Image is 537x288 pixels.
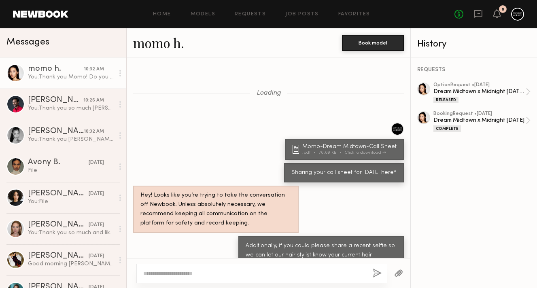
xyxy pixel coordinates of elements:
a: Momo-Dream Midtown-Call Sheet.pdf76.69 KBClick to download [293,144,399,155]
div: Avony B. [28,159,89,167]
div: [PERSON_NAME] [28,127,84,136]
a: Requests [235,12,266,17]
div: Additionally, if you could please share a recent selfie so we can let our hair stylist know your ... [246,241,397,288]
div: [PERSON_NAME] [28,190,89,198]
div: You: File [28,198,114,205]
div: Click to download [345,150,386,155]
a: momo h. [133,34,184,51]
div: 76.69 KB [319,150,345,155]
div: [DATE] [89,252,104,260]
div: [DATE] [89,190,104,198]
div: 10:32 AM [84,128,104,136]
span: Messages [6,38,49,47]
button: Book model [342,35,404,51]
span: Loading [257,90,281,97]
div: .pdf [302,150,319,155]
a: Favorites [338,12,370,17]
div: You: Thank you so much [PERSON_NAME]! [28,104,114,112]
div: [DATE] [89,221,104,229]
div: Hey! Looks like you’re trying to take the conversation off Newbook. Unless absolutely necessary, ... [140,191,291,228]
div: REQUESTS [417,67,531,73]
div: Released [433,97,458,103]
div: Complete [433,125,461,132]
div: You: Thank you Momo! Do you mind sending the document instead of a screenshot? [28,73,114,81]
div: Dream Midtown x Midnight [DATE] [433,116,526,124]
div: 10:26 AM [83,97,104,104]
a: Home [153,12,171,17]
div: momo h. [28,65,84,73]
div: File [28,167,114,174]
a: bookingRequest •[DATE]Dream Midtown x Midnight [DATE]Complete [433,111,531,132]
div: You: Thank you so much and likewise! [28,229,114,237]
div: Dream Midtown x Midnight [DATE]- Day 2 [433,88,526,95]
a: Job Posts [285,12,319,17]
div: Sharing your call sheet for [DATE] here^ [291,168,397,178]
div: [PERSON_NAME] [28,252,89,260]
a: Models [191,12,215,17]
div: History [417,40,531,49]
div: [DATE] [89,159,104,167]
div: [PERSON_NAME] [28,221,89,229]
div: option Request • [DATE] [433,83,526,88]
div: Good morning [PERSON_NAME]. How are you I hope all is well! I'm excited tor [DATE] and Fridays sh... [28,260,114,268]
div: booking Request • [DATE] [433,111,526,116]
div: Momo-Dream Midtown-Call Sheet [302,144,399,150]
div: 10:32 AM [84,66,104,73]
div: You: Thank you [PERSON_NAME]! Do you mind sending the document instead of a screenshot? [28,136,114,143]
a: Book model [342,39,404,46]
div: [PERSON_NAME] [28,96,83,104]
a: optionRequest •[DATE]Dream Midtown x Midnight [DATE]- Day 2Released [433,83,531,103]
div: 8 [501,7,504,12]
